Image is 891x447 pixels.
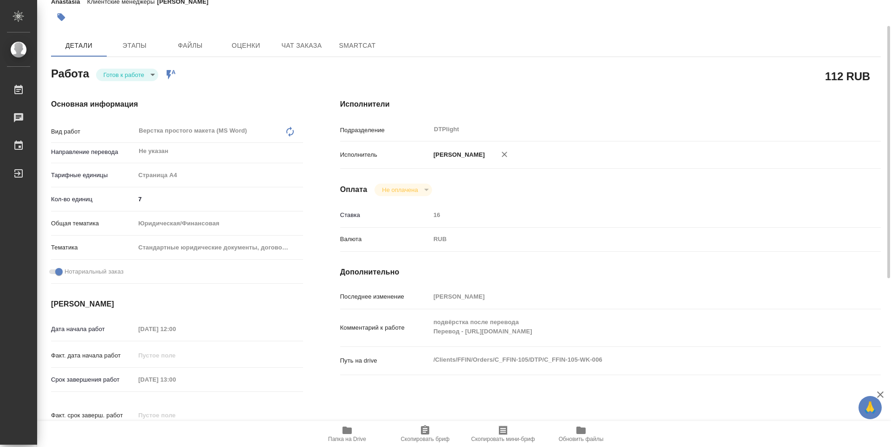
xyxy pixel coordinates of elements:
[340,356,430,365] p: Путь на drive
[51,7,71,27] button: Добавить тэг
[135,240,303,255] div: Стандартные юридические документы, договоры, уставы
[168,40,213,51] span: Файлы
[340,323,430,332] p: Комментарий к работе
[51,299,303,310] h4: [PERSON_NAME]
[494,144,515,165] button: Удалить исполнителя
[51,147,135,157] p: Направление перевода
[471,436,535,442] span: Скопировать мини-бриф
[340,184,368,195] h4: Оплата
[430,208,836,222] input: Пустое поле
[51,351,135,360] p: Факт. дата начала работ
[96,69,158,81] div: Готов к работе
[51,375,135,384] p: Срок завершения работ
[279,40,324,51] span: Чат заказа
[374,184,432,196] div: Готов к работе
[135,373,216,386] input: Пустое поле
[51,127,135,136] p: Вид работ
[51,171,135,180] p: Тарифные единицы
[51,99,303,110] h4: Основная информация
[430,352,836,368] textarea: /Clients/FFIN/Orders/C_FFIN-105/DTP/C_FFIN-105-WK-006
[224,40,268,51] span: Оценки
[340,126,430,135] p: Подразделение
[340,150,430,160] p: Исполнитель
[386,421,464,447] button: Скопировать бриф
[51,64,89,81] h2: Работа
[57,40,101,51] span: Детали
[430,150,485,160] p: [PERSON_NAME]
[340,99,881,110] h4: Исполнители
[135,192,303,206] input: ✎ Введи что-нибудь
[135,409,216,422] input: Пустое поле
[340,292,430,301] p: Последнее изменение
[51,195,135,204] p: Кол-во единиц
[135,216,303,231] div: Юридическая/Финансовая
[328,436,366,442] span: Папка на Drive
[559,436,604,442] span: Обновить файлы
[51,411,135,420] p: Факт. срок заверш. работ
[135,349,216,362] input: Пустое поле
[51,243,135,252] p: Тематика
[308,421,386,447] button: Папка на Drive
[400,436,449,442] span: Скопировать бриф
[859,396,882,419] button: 🙏
[112,40,157,51] span: Этапы
[862,398,878,417] span: 🙏
[340,267,881,278] h4: Дополнительно
[135,167,303,183] div: Страница А4
[65,267,123,276] span: Нотариальный заказ
[542,421,620,447] button: Обновить файлы
[101,71,147,79] button: Готов к работе
[430,231,836,247] div: RUB
[51,219,135,228] p: Общая тематика
[340,235,430,244] p: Валюта
[430,290,836,303] input: Пустое поле
[340,211,430,220] p: Ставка
[135,322,216,336] input: Пустое поле
[51,325,135,334] p: Дата начала работ
[825,68,870,84] h2: 112 RUB
[379,186,420,194] button: Не оплачена
[464,421,542,447] button: Скопировать мини-бриф
[430,314,836,339] textarea: подвёрстка после перевода Перевод - [URL][DOMAIN_NAME]
[335,40,380,51] span: SmartCat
